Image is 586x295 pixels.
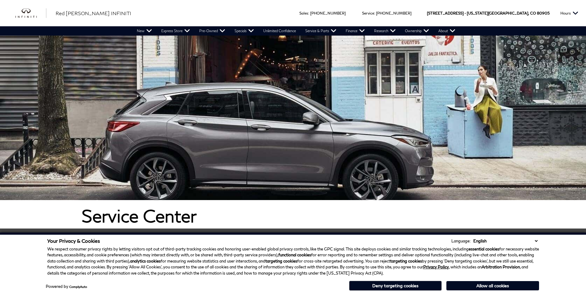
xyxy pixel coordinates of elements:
div: Language: [451,239,470,243]
a: About [434,26,460,36]
strong: analytics cookies [130,259,161,263]
a: Service & Parts [301,26,341,36]
h1: Service Center [82,206,505,225]
img: INFINITI [15,8,46,18]
a: New [132,26,157,36]
a: Privacy Policy [423,264,449,269]
a: Pre-Owned [195,26,230,36]
strong: targeting cookies [390,259,422,263]
span: Red [PERSON_NAME] INFINITI [56,10,131,16]
strong: targeting cookies [265,259,297,263]
span: Service [362,11,374,15]
select: Language Select [472,238,539,244]
a: Ownership [400,26,434,36]
a: Finance [341,26,369,36]
button: Deny targeting cookies [349,281,442,291]
a: Unlimited Confidence [259,26,301,36]
a: [PHONE_NUMBER] [310,11,346,15]
nav: Main Navigation [132,26,460,36]
a: infiniti [15,8,46,18]
a: Specials [230,26,259,36]
span: : [374,11,375,15]
a: Research [369,26,400,36]
a: [STREET_ADDRESS] • [US_STATE][GEOGRAPHIC_DATA], CO 80905 [427,11,550,15]
strong: essential cookies [469,246,499,251]
button: Allow all cookies [446,281,539,290]
strong: Arbitration Provision [482,264,520,269]
a: [PHONE_NUMBER] [376,11,411,15]
span: Sales [299,11,308,15]
span: Your Privacy & Cookies [47,238,100,244]
a: Express Store [157,26,195,36]
a: Red [PERSON_NAME] INFINITI [56,10,131,17]
div: Powered by [46,284,87,289]
p: We respect consumer privacy rights by letting visitors opt out of third-party tracking cookies an... [47,246,539,276]
span: : [308,11,309,15]
strong: functional cookies [278,252,311,257]
a: ComplyAuto [69,285,87,289]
